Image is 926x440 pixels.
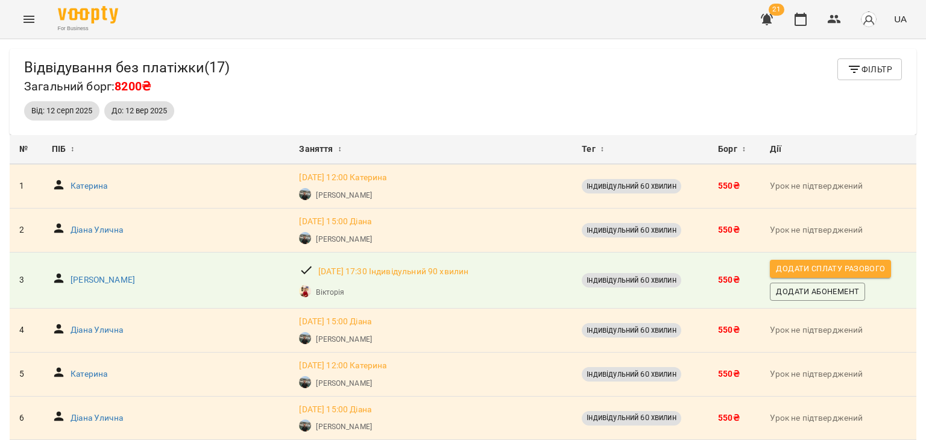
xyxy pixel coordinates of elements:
span: ПІБ [52,142,66,157]
b: 550 ₴ [718,275,740,284]
td: 3 [10,252,42,309]
button: Додати Абонемент [770,283,865,301]
p: Урок не підтверджений [770,368,907,380]
b: 550 ₴ [718,413,740,423]
span: Індивідульний 60 хвилин [582,181,681,192]
h6: Загальний борг: [24,77,230,96]
img: Юрій [299,420,311,432]
a: [PERSON_NAME] [316,190,371,201]
span: Заняття [299,142,333,157]
button: UA [889,8,912,30]
a: Діана Улична [71,324,123,336]
span: 8200₴ [115,80,151,93]
a: Діана Улична [71,412,123,424]
td: 1 [10,165,42,208]
span: Індивідульний 60 хвилин [582,369,681,380]
span: До: 12 вер 2025 [104,105,174,116]
span: Тег [582,142,595,157]
span: ↕ [338,142,341,157]
span: Індивідульний 60 хвилин [582,412,681,423]
a: [PERSON_NAME] [316,378,371,389]
span: ↕ [71,142,74,157]
a: [DATE] 15:00 Діана [299,404,371,416]
b: 550 ₴ [718,181,740,190]
div: Дії [770,142,907,157]
td: 5 [10,353,42,397]
span: Додати Абонемент [776,285,859,298]
b: 550 ₴ [718,369,740,379]
img: Юрій [299,232,311,244]
p: Урок не підтверджений [770,412,907,424]
td: 4 [10,309,42,353]
span: Від: 12 серп 2025 [24,105,99,116]
span: Індивідульний 60 хвилин [582,225,681,236]
a: [DATE] 15:00 Діана [299,216,371,228]
td: 2 [10,209,42,253]
img: Юрій [299,332,311,344]
button: Menu [14,5,43,34]
span: Додати сплату разового [776,262,885,275]
a: Катерина [71,368,107,380]
button: Додати сплату разового [770,260,891,278]
span: UA [894,13,907,25]
p: Урок не підтверджений [770,180,907,192]
a: [DATE] 12:00 Катерина [299,360,386,372]
span: Фільтр [847,62,892,77]
span: Індивідульний 60 хвилин [582,325,681,336]
a: [DATE] 12:00 Катерина [299,172,386,184]
span: Борг [718,142,737,157]
span: ↕ [600,142,604,157]
b: 550 ₴ [718,225,740,234]
td: 6 [10,396,42,440]
a: [PERSON_NAME] [316,421,371,432]
a: [PERSON_NAME] [316,334,371,345]
img: Юрій [299,188,311,200]
span: Індивідульний 60 хвилин [582,275,681,286]
a: [DATE] 15:00 Діана [299,316,371,328]
p: Урок не підтверджений [770,224,907,236]
img: avatar_s.png [860,11,877,28]
img: Voopty Logo [58,6,118,24]
a: [PERSON_NAME] [71,274,135,286]
a: Вікторія [316,287,344,298]
img: Юрій [299,376,311,388]
b: 550 ₴ [718,325,740,335]
span: For Business [58,25,118,33]
div: № [19,142,33,157]
span: ↕ [742,142,746,157]
a: [PERSON_NAME] [316,234,371,245]
button: Фільтр [837,58,902,80]
a: [DATE] 17:30 Індивідульний 90 хвилин [318,266,468,278]
span: 21 [769,4,784,16]
img: Вікторія [299,285,311,297]
a: Катерина [71,180,107,192]
a: Діана Улична [71,224,123,236]
p: Урок не підтверджений [770,324,907,336]
h5: Відвідування без платіжки ( 17 ) [24,58,230,77]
